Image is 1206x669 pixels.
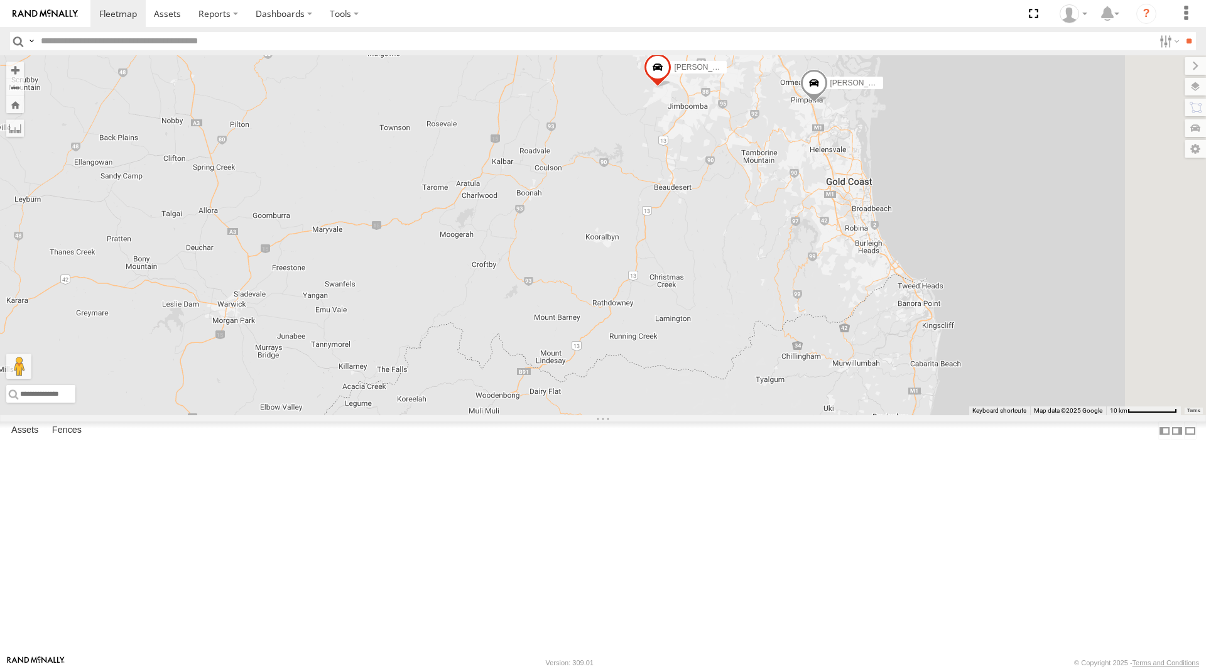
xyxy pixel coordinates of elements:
[972,406,1026,415] button: Keyboard shortcuts
[1187,408,1200,413] a: Terms (opens in new tab)
[546,659,594,666] div: Version: 309.01
[1055,4,1092,23] div: Marco DiBenedetto
[6,96,24,113] button: Zoom Home
[7,656,65,669] a: Visit our Website
[6,119,24,137] label: Measure
[1185,140,1206,158] label: Map Settings
[6,79,24,96] button: Zoom out
[6,354,31,379] button: Drag Pegman onto the map to open Street View
[1184,422,1197,440] label: Hide Summary Table
[674,63,816,72] span: [PERSON_NAME] 366JK9 - Corolla Hatch
[1110,407,1127,414] span: 10 km
[6,62,24,79] button: Zoom in
[1171,422,1183,440] label: Dock Summary Table to the Right
[1106,406,1181,415] button: Map Scale: 10 km per 75 pixels
[1133,659,1199,666] a: Terms and Conditions
[5,422,45,440] label: Assets
[1154,32,1182,50] label: Search Filter Options
[1158,422,1171,440] label: Dock Summary Table to the Left
[1034,407,1102,414] span: Map data ©2025 Google
[13,9,78,18] img: rand-logo.svg
[46,422,88,440] label: Fences
[1136,4,1156,24] i: ?
[26,32,36,50] label: Search Query
[1074,659,1199,666] div: © Copyright 2025 -
[830,79,925,87] span: [PERSON_NAME] - 842JY2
